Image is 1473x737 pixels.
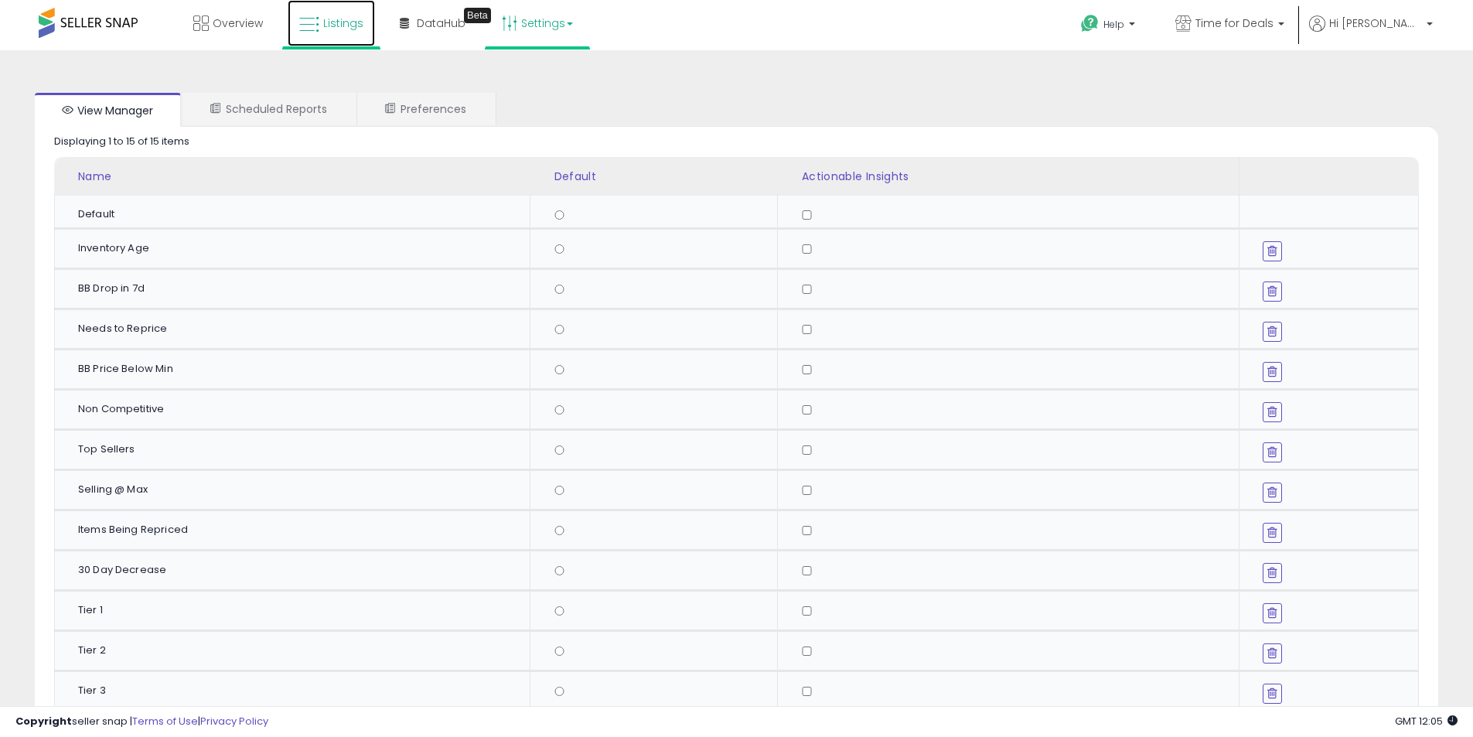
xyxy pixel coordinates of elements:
[78,563,518,577] div: 30 Day Decrease
[78,207,518,221] div: Default
[78,603,518,617] div: Tier 1
[464,8,491,23] div: Tooltip anchor
[1195,15,1274,31] span: Time for Deals
[182,93,355,125] a: Scheduled Reports
[801,169,1232,185] div: Actionable Insights
[200,714,268,728] a: Privacy Policy
[78,442,518,456] div: Top Sellers
[78,322,518,336] div: Needs to Reprice
[54,135,189,149] div: Displaying 1 to 15 of 15 items
[357,93,494,125] a: Preferences
[78,362,518,376] div: BB Price Below Min
[323,15,363,31] span: Listings
[1080,14,1100,33] i: Get Help
[78,169,524,185] div: Name
[1329,15,1422,31] span: Hi [PERSON_NAME]
[78,684,518,698] div: Tier 3
[1069,2,1151,50] a: Help
[1309,15,1433,50] a: Hi [PERSON_NAME]
[78,483,518,496] div: Selling @ Max
[210,103,221,114] i: Scheduled Reports
[78,402,518,416] div: Non Competitive
[78,241,518,255] div: Inventory Age
[15,715,268,729] div: seller snap | |
[213,15,263,31] span: Overview
[62,104,73,115] i: View Manager
[417,15,465,31] span: DataHub
[1103,18,1124,31] span: Help
[35,93,181,127] a: View Manager
[78,281,518,295] div: BB Drop in 7d
[1395,714,1458,728] span: 2025-09-14 12:05 GMT
[385,103,396,114] i: User Preferences
[78,643,518,657] div: Tier 2
[132,714,198,728] a: Terms of Use
[78,523,518,537] div: Items Being Repriced
[15,714,72,728] strong: Copyright
[554,169,771,185] div: Default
